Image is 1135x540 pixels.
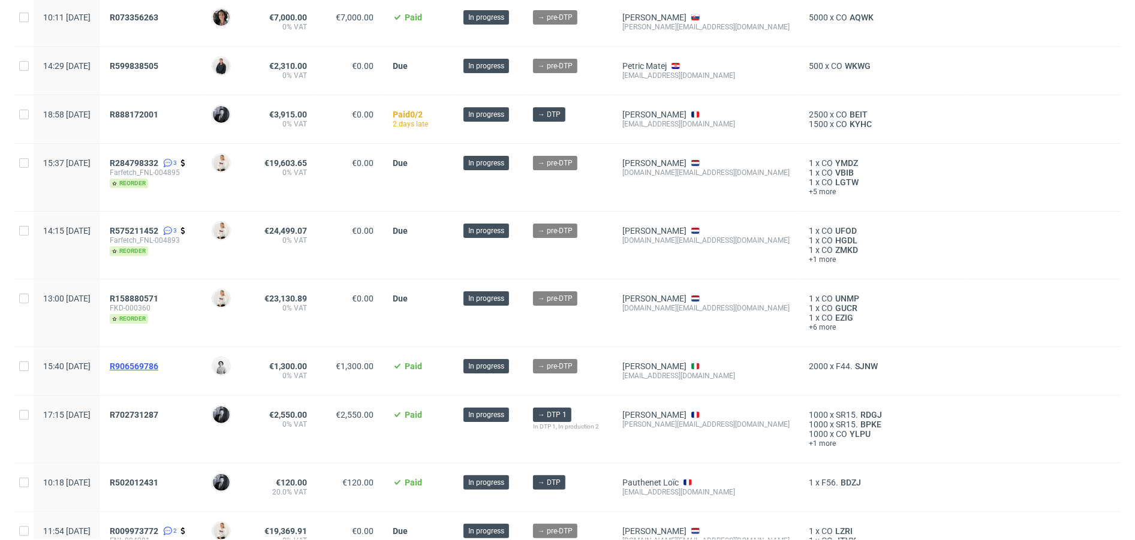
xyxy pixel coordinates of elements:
[110,361,158,371] span: R906569786
[809,294,814,303] span: 1
[622,13,687,22] a: [PERSON_NAME]
[110,61,158,71] span: R599838505
[809,177,959,187] div: x
[622,371,790,381] div: [EMAIL_ADDRESS][DOMAIN_NAME]
[110,13,158,22] span: R073356263
[833,226,859,236] a: UFOD
[821,526,833,536] span: CO
[809,236,814,245] span: 1
[393,120,428,128] span: 2 days late
[173,526,177,536] span: 2
[842,61,873,71] span: WKWG
[622,526,687,536] a: [PERSON_NAME]
[836,420,858,429] span: SR15.
[538,61,573,71] span: → pre-DTP
[847,13,876,22] a: AQWK
[858,420,884,429] span: BPKE
[43,294,91,303] span: 13:00 [DATE]
[43,478,91,487] span: 10:18 [DATE]
[43,13,91,22] span: 10:11 [DATE]
[809,168,959,177] div: x
[110,303,192,313] span: FKD-000360
[393,110,410,119] span: Paid
[809,303,814,313] span: 1
[110,61,161,71] a: R599838505
[622,110,687,119] a: [PERSON_NAME]
[821,177,833,187] span: CO
[393,158,408,168] span: Due
[260,371,307,381] span: 0% VAT
[833,526,855,536] span: LZRI
[809,439,959,448] span: +1 more
[809,245,959,255] div: x
[43,158,91,168] span: 15:37 [DATE]
[622,487,790,497] div: [EMAIL_ADDRESS][DOMAIN_NAME]
[622,71,790,80] div: [EMAIL_ADDRESS][DOMAIN_NAME]
[269,410,307,420] span: €2,550.00
[622,303,790,313] div: [DOMAIN_NAME][EMAIL_ADDRESS][DOMAIN_NAME]
[468,109,504,120] span: In progress
[809,119,959,129] div: x
[43,526,91,536] span: 11:54 [DATE]
[110,478,158,487] span: R502012431
[43,410,91,420] span: 17:15 [DATE]
[161,158,177,168] a: 3
[393,526,408,536] span: Due
[622,158,687,168] a: [PERSON_NAME]
[847,119,874,129] a: KYHC
[809,313,814,322] span: 1
[821,168,833,177] span: CO
[173,158,177,168] span: 3
[836,110,847,119] span: CO
[352,61,374,71] span: €0.00
[847,429,873,439] span: YLPU
[809,410,959,420] div: x
[622,236,790,245] div: [DOMAIN_NAME][EMAIL_ADDRESS][DOMAIN_NAME]
[838,478,863,487] a: BDZJ
[269,361,307,371] span: €1,300.00
[213,9,230,26] img: Moreno Martinez Cristina
[468,361,504,372] span: In progress
[809,168,814,177] span: 1
[853,361,880,371] span: SJNW
[110,179,148,188] span: reorder
[538,12,573,23] span: → pre-DTP
[809,245,814,255] span: 1
[836,13,847,22] span: CO
[858,410,884,420] a: RDGJ
[110,314,148,324] span: reorder
[110,13,161,22] a: R073356263
[393,61,408,71] span: Due
[468,12,504,23] span: In progress
[538,109,561,120] span: → DTP
[836,361,853,371] span: F44.
[410,110,423,119] span: 0/2
[110,226,161,236] a: R575211452
[809,303,959,313] div: x
[833,313,856,322] a: EZIG
[821,313,833,322] span: CO
[833,294,862,303] a: UNMP
[110,526,158,536] span: R009973772
[847,110,870,119] span: BEIT
[538,158,573,168] span: → pre-DTP
[260,71,307,80] span: 0% VAT
[622,410,687,420] a: [PERSON_NAME]
[833,245,860,255] span: ZMKD
[809,187,959,197] a: +5 more
[821,245,833,255] span: CO
[393,294,408,303] span: Due
[393,226,408,236] span: Due
[342,478,374,487] span: €120.00
[622,478,679,487] a: Pauthenet Loïc
[352,110,374,119] span: €0.00
[173,226,177,236] span: 3
[622,22,790,32] div: [PERSON_NAME][EMAIL_ADDRESS][DOMAIN_NAME]
[821,478,838,487] span: F56.
[833,236,860,245] a: HGDL
[260,420,307,429] span: 0% VAT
